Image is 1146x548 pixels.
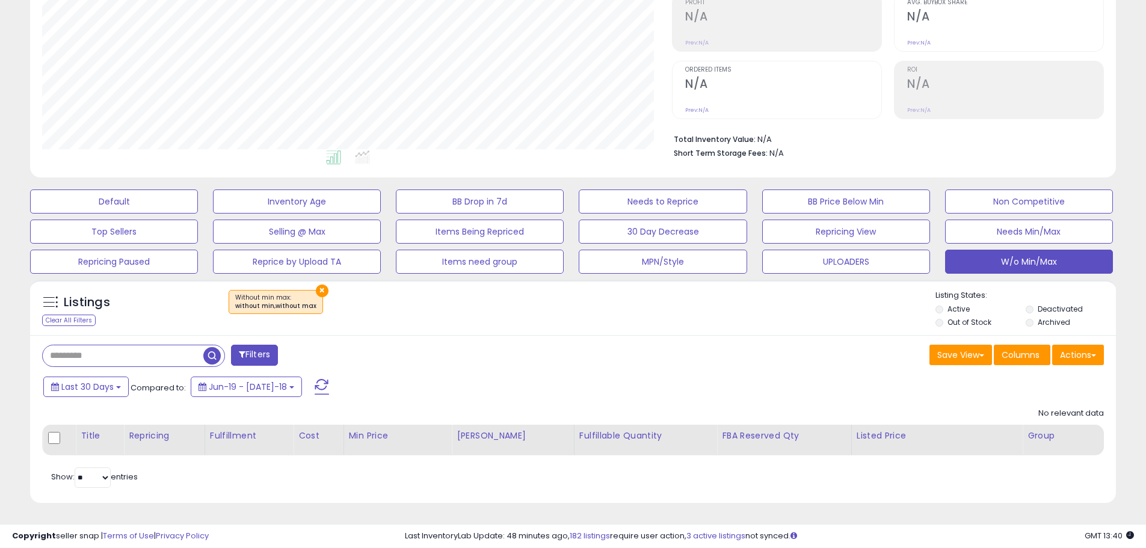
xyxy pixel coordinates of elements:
[298,429,339,442] div: Cost
[316,285,328,297] button: ×
[674,134,756,144] b: Total Inventory Value:
[209,381,287,393] span: Jun-19 - [DATE]-18
[947,317,991,327] label: Out of Stock
[762,189,930,214] button: BB Price Below Min
[947,304,970,314] label: Active
[81,429,119,442] div: Title
[1023,425,1104,455] th: CSV column name: cust_attr_3_Group
[685,106,709,114] small: Prev: N/A
[929,345,992,365] button: Save View
[945,250,1113,274] button: W/o Min/Max
[235,302,316,310] div: without min,without max
[457,429,569,442] div: [PERSON_NAME]
[396,250,564,274] button: Items need group
[570,530,610,541] a: 182 listings
[945,220,1113,244] button: Needs Min/Max
[213,220,381,244] button: Selling @ Max
[30,189,198,214] button: Default
[685,10,881,26] h2: N/A
[1085,530,1134,541] span: 2025-08-18 13:40 GMT
[1038,317,1070,327] label: Archived
[857,429,1017,442] div: Listed Price
[191,377,302,397] button: Jun-19 - [DATE]-18
[1038,408,1104,419] div: No relevant data
[30,220,198,244] button: Top Sellers
[579,220,747,244] button: 30 Day Decrease
[51,471,138,482] span: Show: entries
[1038,304,1083,314] label: Deactivated
[907,77,1103,93] h2: N/A
[945,189,1113,214] button: Non Competitive
[907,106,931,114] small: Prev: N/A
[12,530,56,541] strong: Copyright
[231,345,278,366] button: Filters
[685,39,709,46] small: Prev: N/A
[685,77,881,93] h2: N/A
[1002,349,1040,361] span: Columns
[64,294,110,311] h5: Listings
[12,531,209,542] div: seller snap | |
[210,429,288,442] div: Fulfillment
[61,381,114,393] span: Last 30 Days
[674,148,768,158] b: Short Term Storage Fees:
[907,10,1103,26] h2: N/A
[579,250,747,274] button: MPN/Style
[213,250,381,274] button: Reprice by Upload TA
[762,220,930,244] button: Repricing View
[129,429,200,442] div: Repricing
[769,147,784,159] span: N/A
[42,315,96,326] div: Clear All Filters
[1027,429,1098,442] div: Group
[994,345,1050,365] button: Columns
[579,429,712,442] div: Fulfillable Quantity
[103,530,154,541] a: Terms of Use
[685,67,881,73] span: Ordered Items
[579,189,747,214] button: Needs to Reprice
[907,39,931,46] small: Prev: N/A
[1052,345,1104,365] button: Actions
[722,429,846,442] div: FBA Reserved Qty
[674,131,1095,146] li: N/A
[396,189,564,214] button: BB Drop in 7d
[349,429,447,442] div: Min Price
[907,67,1103,73] span: ROI
[235,293,316,311] span: Without min max :
[156,530,209,541] a: Privacy Policy
[131,382,186,393] span: Compared to:
[213,189,381,214] button: Inventory Age
[30,250,198,274] button: Repricing Paused
[686,530,745,541] a: 3 active listings
[405,531,1134,542] div: Last InventoryLab Update: 48 minutes ago, require user action, not synced.
[43,377,129,397] button: Last 30 Days
[935,290,1116,301] p: Listing States:
[762,250,930,274] button: UPLOADERS
[396,220,564,244] button: Items Being Repriced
